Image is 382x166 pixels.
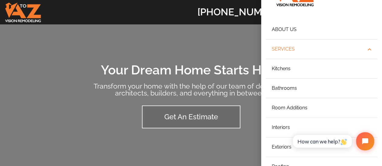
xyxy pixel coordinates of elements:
[287,127,379,155] iframe: Tidio Chat
[266,98,377,118] a: Room Additions
[266,137,377,157] a: Exteriors
[266,118,377,137] a: Interiors
[266,39,377,59] a: Services
[266,59,377,79] a: Kitchens
[266,20,377,39] a: About Us
[266,79,377,98] a: Bathrooms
